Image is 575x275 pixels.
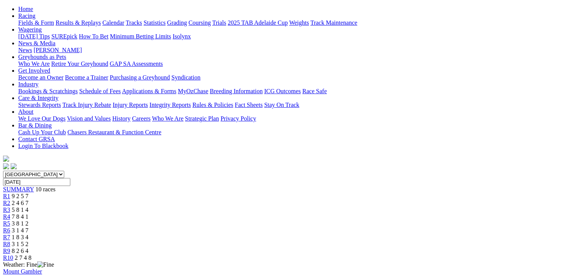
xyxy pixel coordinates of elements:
a: Get Involved [18,67,50,74]
div: About [18,115,572,122]
a: Stewards Reports [18,102,61,108]
div: Wagering [18,33,572,40]
a: Who We Are [152,115,184,122]
a: Cash Up Your Club [18,129,66,135]
div: Racing [18,19,572,26]
a: Schedule of Fees [79,88,120,94]
a: Bookings & Scratchings [18,88,78,94]
a: R1 [3,193,10,199]
a: [PERSON_NAME] [33,47,82,53]
a: Greyhounds as Pets [18,54,66,60]
a: SUMMARY [3,186,34,192]
a: Fields & Form [18,19,54,26]
img: twitter.svg [11,163,17,169]
a: ICG Outcomes [264,88,301,94]
div: Care & Integrity [18,102,572,108]
a: We Love Our Dogs [18,115,65,122]
a: Statistics [144,19,166,26]
div: Get Involved [18,74,572,81]
span: 8 2 6 4 [12,248,29,254]
a: R3 [3,207,10,213]
a: R6 [3,227,10,234]
span: 2 7 4 8 [15,254,32,261]
span: Weather: Fine [3,261,54,268]
span: 1 8 3 4 [12,234,29,240]
a: R7 [3,234,10,240]
a: Syndication [171,74,200,81]
a: Fact Sheets [235,102,263,108]
a: Privacy Policy [220,115,256,122]
input: Select date [3,178,70,186]
a: R8 [3,241,10,247]
span: R10 [3,254,13,261]
div: News & Media [18,47,572,54]
a: Wagering [18,26,42,33]
a: Calendar [102,19,124,26]
div: Bar & Dining [18,129,572,136]
a: Contact GRSA [18,136,55,142]
a: Mount Gambier [3,268,42,275]
span: 3 1 4 7 [12,227,29,234]
a: Track Maintenance [310,19,357,26]
a: GAP SA Assessments [110,60,163,67]
span: 3 1 5 2 [12,241,29,247]
a: Isolynx [173,33,191,40]
a: News & Media [18,40,55,46]
div: Greyhounds as Pets [18,60,572,67]
a: Careers [132,115,150,122]
a: Login To Blackbook [18,143,68,149]
span: 10 races [35,186,55,192]
a: Chasers Restaurant & Function Centre [67,129,161,135]
a: Minimum Betting Limits [110,33,171,40]
span: 3 8 1 2 [12,220,29,227]
a: Applications & Forms [122,88,176,94]
span: 5 8 1 4 [12,207,29,213]
a: R9 [3,248,10,254]
a: Purchasing a Greyhound [110,74,170,81]
a: About [18,108,33,115]
a: Race Safe [302,88,326,94]
a: MyOzChase [178,88,208,94]
span: R5 [3,220,10,227]
a: 2025 TAB Adelaide Cup [228,19,288,26]
a: Breeding Information [210,88,263,94]
a: Coursing [188,19,211,26]
a: Grading [167,19,187,26]
a: Rules & Policies [192,102,233,108]
a: R4 [3,213,10,220]
img: Fine [37,261,54,268]
span: 7 8 4 1 [12,213,29,220]
a: Strategic Plan [185,115,219,122]
a: Track Injury Rebate [62,102,111,108]
a: Racing [18,13,35,19]
a: Become an Owner [18,74,63,81]
a: Vision and Values [67,115,111,122]
a: Stay On Track [264,102,299,108]
a: [DATE] Tips [18,33,50,40]
span: 2 4 6 7 [12,200,29,206]
a: How To Bet [79,33,109,40]
a: R2 [3,200,10,206]
img: facebook.svg [3,163,9,169]
div: Industry [18,88,572,95]
a: Tracks [126,19,142,26]
a: Industry [18,81,38,87]
a: Who We Are [18,60,50,67]
a: News [18,47,32,53]
a: Integrity Reports [149,102,191,108]
a: Retire Your Greyhound [51,60,108,67]
a: Become a Trainer [65,74,108,81]
a: Injury Reports [112,102,148,108]
a: History [112,115,130,122]
a: Care & Integrity [18,95,59,101]
a: Results & Replays [55,19,101,26]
